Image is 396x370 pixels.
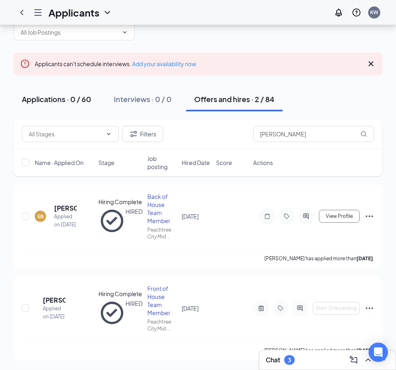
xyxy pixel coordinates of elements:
[288,357,291,364] div: 3
[147,318,177,332] div: Peachtree City Mid ...
[365,303,374,313] svg: Ellipses
[38,213,44,220] div: EB
[295,305,305,311] svg: ActiveChat
[216,159,232,167] span: Score
[98,299,126,326] svg: CheckmarkCircle
[132,60,196,67] a: Add your availability now
[334,8,344,17] svg: Notifications
[282,213,291,219] svg: Tag
[147,284,177,317] div: Front of House Team Member
[313,302,360,315] button: Start Onboarding
[363,355,373,365] svg: ChevronUp
[22,94,91,104] div: Applications · 0 / 60
[276,305,285,311] svg: Tag
[147,155,177,171] span: Job posting
[98,290,142,298] div: Hiring Complete
[122,126,163,142] button: Filter Filters
[352,8,361,17] svg: QuestionInfo
[98,207,126,234] svg: CheckmarkCircle
[370,9,378,16] div: KW
[262,213,272,219] svg: Note
[264,255,374,262] p: [PERSON_NAME] has applied more than .
[35,60,196,67] span: Applicants can't schedule interviews.
[256,305,266,311] svg: ActiveNote
[182,159,210,167] span: Hired Date
[366,59,376,69] svg: Cross
[347,353,360,366] button: ComposeMessage
[316,305,357,311] span: Start Onboarding
[253,126,374,142] input: Search in offers and hires
[182,305,199,312] span: [DATE]
[253,159,273,167] span: Actions
[129,129,138,139] svg: Filter
[48,6,99,19] h1: Applicants
[126,207,142,234] div: HIRED
[20,59,30,69] svg: Error
[29,130,102,138] input: All Stages
[43,305,65,321] div: Applied on [DATE]
[194,94,274,104] div: Offers and hires · 2 / 84
[147,226,177,240] div: Peachtree City Mid ...
[369,343,388,362] div: Open Intercom Messenger
[326,213,353,219] span: View Profile
[301,213,311,219] svg: ActiveChat
[43,296,65,305] h5: [PERSON_NAME]
[105,131,112,137] svg: ChevronDown
[114,94,172,104] div: Interviews · 0 / 0
[349,355,358,365] svg: ComposeMessage
[319,210,360,223] button: View Profile
[98,198,142,206] div: Hiring Complete
[17,8,27,17] svg: ChevronLeft
[264,347,374,354] p: [PERSON_NAME] has applied more than .
[365,211,374,221] svg: Ellipses
[356,255,373,261] b: [DATE]
[35,159,84,167] span: Name · Applied On
[182,213,199,220] span: [DATE]
[147,192,177,225] div: Back of House Team Member
[360,131,367,137] svg: MagnifyingGlass
[122,29,128,36] svg: ChevronDown
[126,299,142,326] div: HIRED
[21,28,118,37] input: All Job Postings
[98,159,115,167] span: Stage
[266,355,280,364] h3: Chat
[356,347,373,353] b: [DATE]
[103,8,112,17] svg: ChevronDown
[362,353,375,366] button: ChevronUp
[33,8,43,17] svg: Hamburger
[54,213,77,229] div: Applied on [DATE]
[54,204,77,213] h5: [PERSON_NAME]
